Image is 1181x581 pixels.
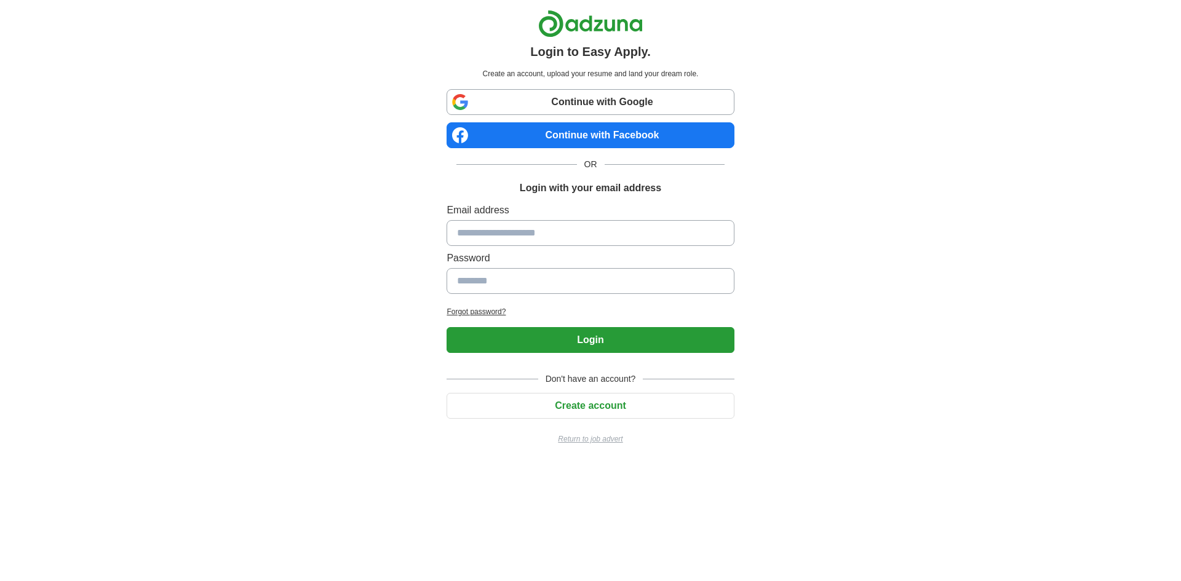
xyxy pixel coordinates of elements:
[447,89,734,115] a: Continue with Google
[447,327,734,353] button: Login
[447,393,734,419] button: Create account
[447,433,734,445] a: Return to job advert
[447,251,734,266] label: Password
[447,306,734,317] a: Forgot password?
[447,203,734,218] label: Email address
[538,10,643,38] img: Adzuna logo
[447,122,734,148] a: Continue with Facebook
[520,181,661,196] h1: Login with your email address
[530,42,651,61] h1: Login to Easy Apply.
[577,158,605,171] span: OR
[449,68,731,79] p: Create an account, upload your resume and land your dream role.
[447,400,734,411] a: Create account
[538,373,643,385] span: Don't have an account?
